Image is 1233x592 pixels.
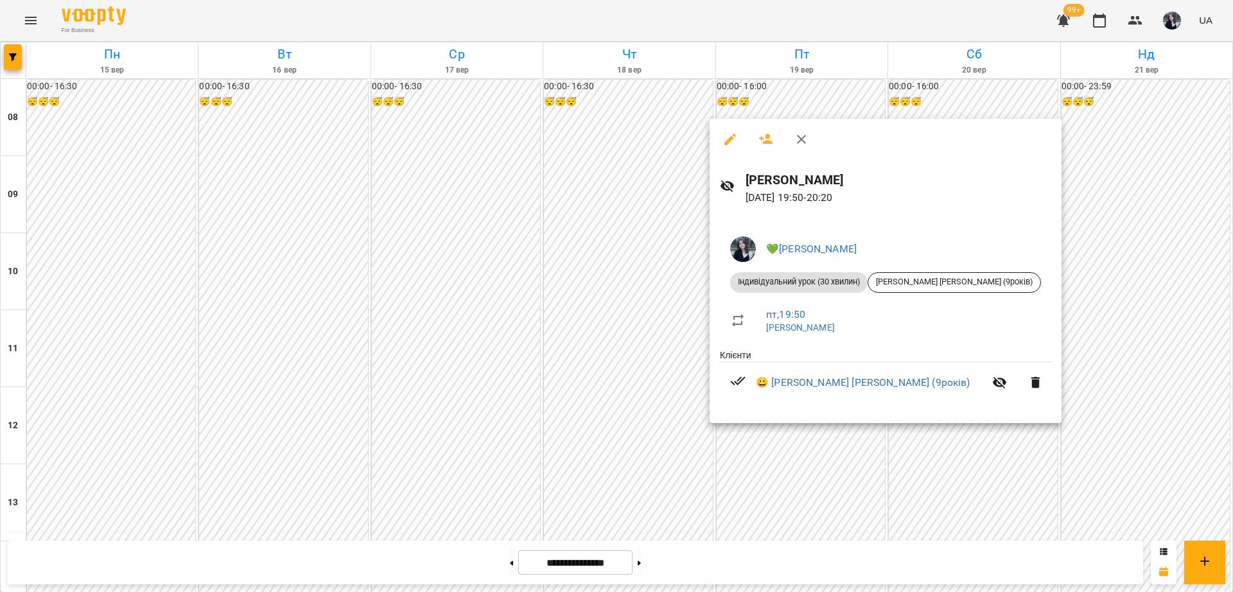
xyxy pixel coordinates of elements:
span: [PERSON_NAME] [PERSON_NAME] (9років) [868,276,1040,288]
ul: Клієнти [720,349,1051,408]
a: пт , 19:50 [766,308,805,320]
h6: [PERSON_NAME] [746,170,1051,190]
svg: Візит сплачено [730,373,746,388]
img: 91885ff653e4a9d6131c60c331ff4ae6.jpeg [730,236,756,262]
a: 😀 [PERSON_NAME] [PERSON_NAME] (9років) [756,375,970,390]
a: 💚[PERSON_NAME] [766,243,857,255]
span: Індивідуальний урок (30 хвилин) [730,276,868,288]
p: [DATE] 19:50 - 20:20 [746,190,1051,205]
div: [PERSON_NAME] [PERSON_NAME] (9років) [868,272,1041,293]
a: [PERSON_NAME] [766,322,835,333]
